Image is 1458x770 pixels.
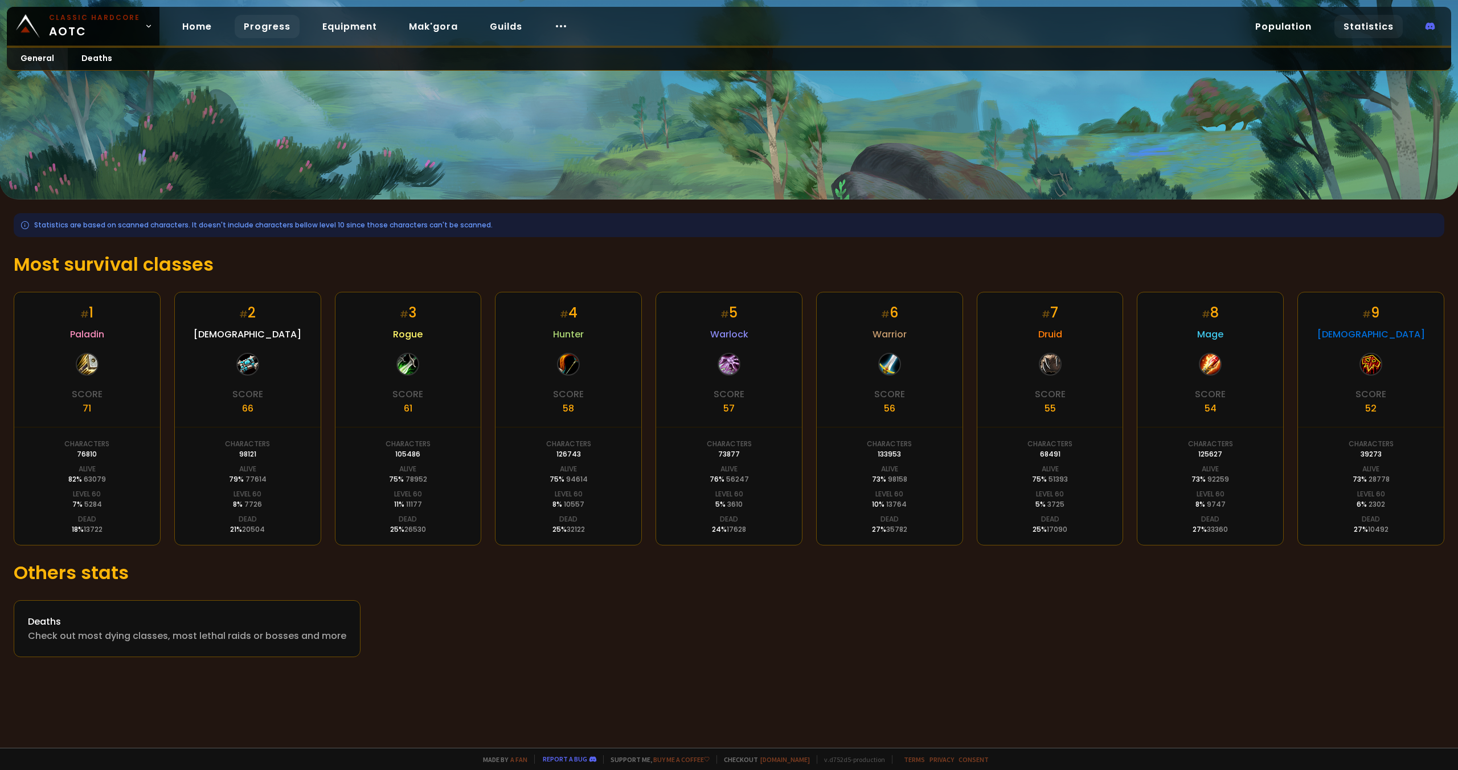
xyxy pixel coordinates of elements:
[560,464,577,474] div: Alive
[1042,464,1059,474] div: Alive
[720,464,738,474] div: Alive
[28,629,346,643] div: Check out most dying classes, most lethal raids or bosses and more
[14,600,361,657] a: DeathsCheck out most dying classes, most lethal raids or bosses and more
[1198,449,1222,459] div: 125627
[1042,308,1050,321] small: #
[872,499,907,510] div: 10 %
[1354,524,1389,535] div: 27 %
[393,327,423,341] span: Rogue
[1207,524,1228,534] span: 33360
[881,308,890,321] small: #
[720,308,729,321] small: #
[399,464,416,474] div: Alive
[233,499,262,510] div: 8 %
[714,387,744,401] div: Score
[392,387,423,401] div: Score
[886,499,907,509] span: 13764
[394,489,422,499] div: Level 60
[83,401,91,415] div: 71
[1195,499,1226,510] div: 8 %
[884,401,895,415] div: 56
[904,755,925,764] a: Terms
[194,327,301,341] span: [DEMOGRAPHIC_DATA]
[1362,514,1380,524] div: Dead
[389,474,427,484] div: 75 %
[720,514,738,524] div: Dead
[1207,499,1226,509] span: 9747
[1197,489,1224,499] div: Level 60
[564,499,584,509] span: 10557
[555,489,583,499] div: Level 60
[1362,308,1371,321] small: #
[560,303,578,323] div: 4
[232,387,263,401] div: Score
[553,387,584,401] div: Score
[556,449,581,459] div: 126743
[727,499,743,509] span: 3610
[7,48,68,70] a: General
[1047,524,1067,534] span: 17090
[1045,401,1056,415] div: 55
[873,327,907,341] span: Warrior
[559,514,578,524] div: Dead
[242,524,265,534] span: 20504
[707,439,752,449] div: Characters
[886,524,907,534] span: 35782
[1355,387,1386,401] div: Score
[1362,303,1379,323] div: 9
[817,755,885,764] span: v. d752d5 - production
[70,327,104,341] span: Paladin
[563,401,574,415] div: 58
[727,524,746,534] span: 17628
[239,308,248,321] small: #
[84,474,106,484] span: 63079
[1334,15,1403,38] a: Statistics
[394,499,422,510] div: 11 %
[73,489,101,499] div: Level 60
[481,15,531,38] a: Guilds
[239,464,256,474] div: Alive
[872,524,907,535] div: 27 %
[872,474,907,484] div: 73 %
[1317,327,1425,341] span: [DEMOGRAPHIC_DATA]
[239,449,256,459] div: 98121
[245,474,267,484] span: 77614
[1047,499,1064,509] span: 3725
[726,474,749,484] span: 56247
[49,13,140,23] small: Classic Hardcore
[399,514,417,524] div: Dead
[390,524,426,535] div: 25 %
[550,474,588,484] div: 75 %
[1357,499,1385,510] div: 6 %
[1353,474,1390,484] div: 73 %
[1042,303,1058,323] div: 7
[476,755,527,764] span: Made by
[1193,524,1228,535] div: 27 %
[1040,449,1060,459] div: 68491
[72,524,103,535] div: 18 %
[1368,524,1389,534] span: 10492
[72,499,102,510] div: 7 %
[716,755,810,764] span: Checkout
[1207,474,1229,484] span: 92259
[543,755,587,763] a: Report a bug
[874,387,905,401] div: Score
[1362,464,1379,474] div: Alive
[64,439,109,449] div: Characters
[239,514,257,524] div: Dead
[888,474,907,484] span: 98158
[225,439,270,449] div: Characters
[1205,401,1217,415] div: 54
[546,439,591,449] div: Characters
[395,449,420,459] div: 105486
[1361,449,1382,459] div: 39273
[239,303,256,323] div: 2
[1195,387,1226,401] div: Score
[1035,499,1064,510] div: 5 %
[14,559,1444,586] h1: Others stats
[1032,474,1068,484] div: 75 %
[1369,499,1385,509] span: 2302
[1036,489,1064,499] div: Level 60
[720,303,738,323] div: 5
[78,514,96,524] div: Dead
